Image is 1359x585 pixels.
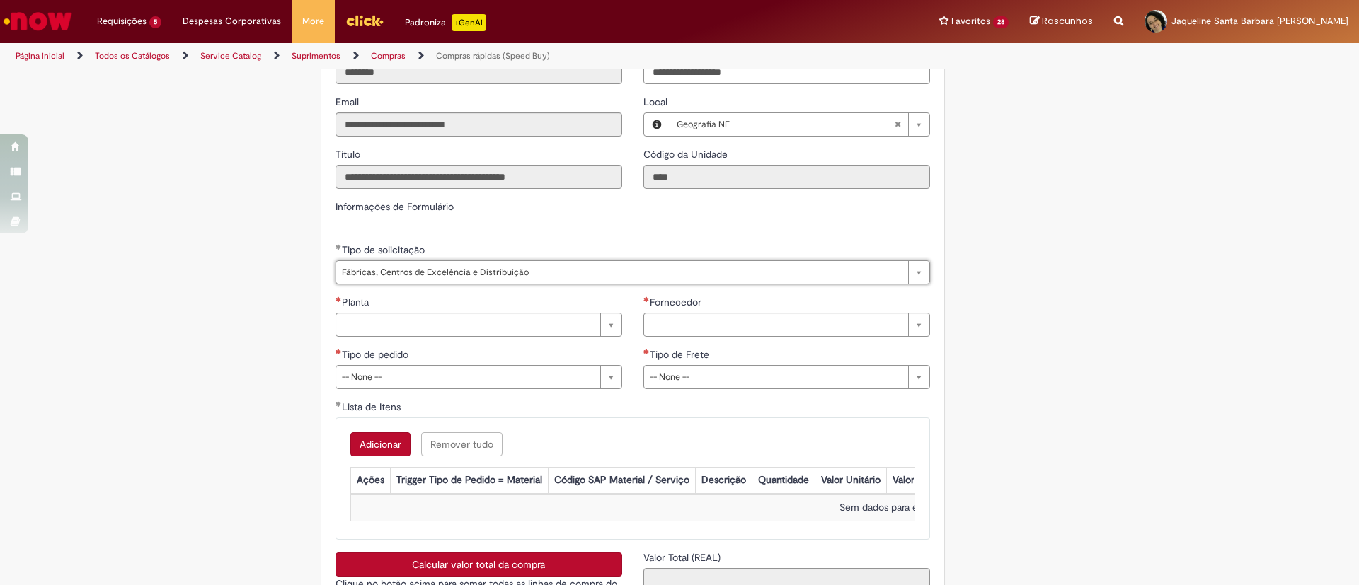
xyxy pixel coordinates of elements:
[643,349,650,354] span: Necessários
[336,401,342,407] span: Obrigatório Preenchido
[16,50,64,62] a: Página inicial
[342,366,593,388] span: -- None --
[670,113,929,136] a: Geografia NELimpar campo Local
[650,366,901,388] span: -- None --
[342,400,403,413] span: Lista de Itens
[11,43,895,69] ul: Trilhas de página
[1030,15,1093,28] a: Rascunhos
[371,50,406,62] a: Compras
[643,60,930,84] input: Telefone de Contato
[993,16,1009,28] span: 28
[650,296,704,308] span: Fornecedor
[548,468,695,494] th: Código SAP Material / Serviço
[342,348,411,361] span: Tipo de pedido
[342,296,372,308] span: Planta
[336,147,363,161] label: Somente leitura - Título
[390,468,548,494] th: Trigger Tipo de Pedido = Material
[644,113,670,136] button: Local, Visualizar este registro Geografia NE
[405,14,486,31] div: Padroniza
[292,50,340,62] a: Suprimentos
[302,14,324,28] span: More
[643,148,730,161] span: Somente leitura - Código da Unidade
[677,113,894,136] span: Geografia NE
[149,16,161,28] span: 5
[336,95,362,109] label: Somente leitura - Email
[695,468,752,494] th: Descrição
[815,468,886,494] th: Valor Unitário
[200,50,261,62] a: Service Catalog
[350,432,411,456] button: Add a row for Lista de Itens
[643,313,930,337] a: Limpar campo Fornecedor
[336,148,363,161] span: Somente leitura - Título
[643,296,650,302] span: Necessários
[342,261,901,284] span: Fábricas, Centros de Excelência e Distribuição
[1042,14,1093,28] span: Rascunhos
[336,200,454,213] label: Informações de Formulário
[1,7,74,35] img: ServiceNow
[643,147,730,161] label: Somente leitura - Código da Unidade
[643,550,723,564] label: Somente leitura - Valor Total (REAL)
[336,552,622,577] button: Calcular valor total da compra
[643,95,670,108] span: Local
[336,313,622,337] a: Limpar campo Planta
[887,113,908,136] abbr: Limpar campo Local
[643,165,930,189] input: Código da Unidade
[752,468,815,494] th: Quantidade
[350,468,390,494] th: Ações
[1171,15,1348,27] span: Jaqueline Santa Barbara [PERSON_NAME]
[336,95,362,108] span: Somente leitura - Email
[342,243,428,256] span: Tipo de solicitação
[345,10,384,31] img: click_logo_yellow_360x200.png
[97,14,147,28] span: Requisições
[336,60,622,84] input: ID
[336,112,622,137] input: Email
[336,296,342,302] span: Necessários
[436,50,550,62] a: Compras rápidas (Speed Buy)
[643,551,723,564] span: Somente leitura - Valor Total (REAL)
[183,14,281,28] span: Despesas Corporativas
[951,14,990,28] span: Favoritos
[336,349,342,354] span: Necessários
[452,14,486,31] p: +GenAi
[886,468,977,494] th: Valor Total Moeda
[336,244,342,250] span: Obrigatório Preenchido
[650,348,712,361] span: Tipo de Frete
[95,50,170,62] a: Todos os Catálogos
[336,165,622,189] input: Título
